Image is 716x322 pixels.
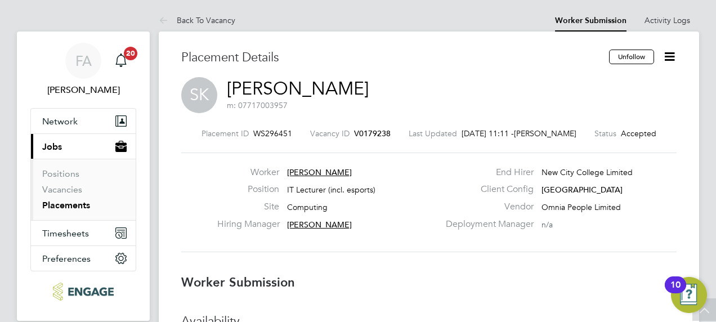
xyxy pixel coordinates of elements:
span: FA [75,53,92,68]
span: V0179238 [354,128,391,138]
button: Open Resource Center, 10 new notifications [671,277,707,313]
span: WS296451 [253,128,292,138]
span: New City College Limited [542,167,633,177]
span: Preferences [42,253,91,264]
span: Accepted [621,128,656,138]
button: Timesheets [31,221,136,245]
a: Go to home page [30,283,136,301]
label: Worker [217,167,279,178]
a: Placements [42,200,90,211]
nav: Main navigation [17,32,150,321]
button: Jobs [31,134,136,159]
span: Network [42,116,78,127]
label: Site [217,201,279,213]
span: m: 07717003957 [227,100,288,110]
a: Worker Submission [555,16,626,25]
label: Vacancy ID [310,128,350,138]
span: [PERSON_NAME] [287,220,352,230]
label: Status [594,128,616,138]
span: 20 [124,47,137,60]
button: Network [31,109,136,133]
label: Position [217,184,279,195]
b: Worker Submission [181,275,295,290]
a: Vacancies [42,184,82,195]
div: Jobs [31,159,136,220]
span: [DATE] 11:11 - [462,128,514,138]
label: Vendor [439,201,534,213]
span: [PERSON_NAME] [514,128,576,138]
label: Hiring Manager [217,218,279,230]
a: 20 [110,43,132,79]
button: Preferences [31,246,136,271]
label: Placement ID [202,128,249,138]
span: Omnia People Limited [542,202,621,212]
a: FA[PERSON_NAME] [30,43,136,97]
label: Client Config [439,184,534,195]
h3: Placement Details [181,50,601,66]
span: Fraz Arshad [30,83,136,97]
a: Back To Vacancy [159,15,235,25]
span: [PERSON_NAME] [287,167,352,177]
span: Timesheets [42,228,89,239]
span: Computing [287,202,328,212]
label: End Hirer [439,167,534,178]
div: 10 [670,285,681,299]
img: ncclondon-logo-retina.png [53,283,113,301]
span: IT Lecturer (incl. esports) [287,185,375,195]
span: n/a [542,220,553,230]
label: Deployment Manager [439,218,534,230]
a: Positions [42,168,79,179]
a: [PERSON_NAME] [227,78,369,100]
span: [GEOGRAPHIC_DATA] [542,185,623,195]
span: SK [181,77,217,113]
label: Last Updated [409,128,457,138]
span: Jobs [42,141,62,152]
a: Activity Logs [645,15,690,25]
button: Unfollow [609,50,654,64]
